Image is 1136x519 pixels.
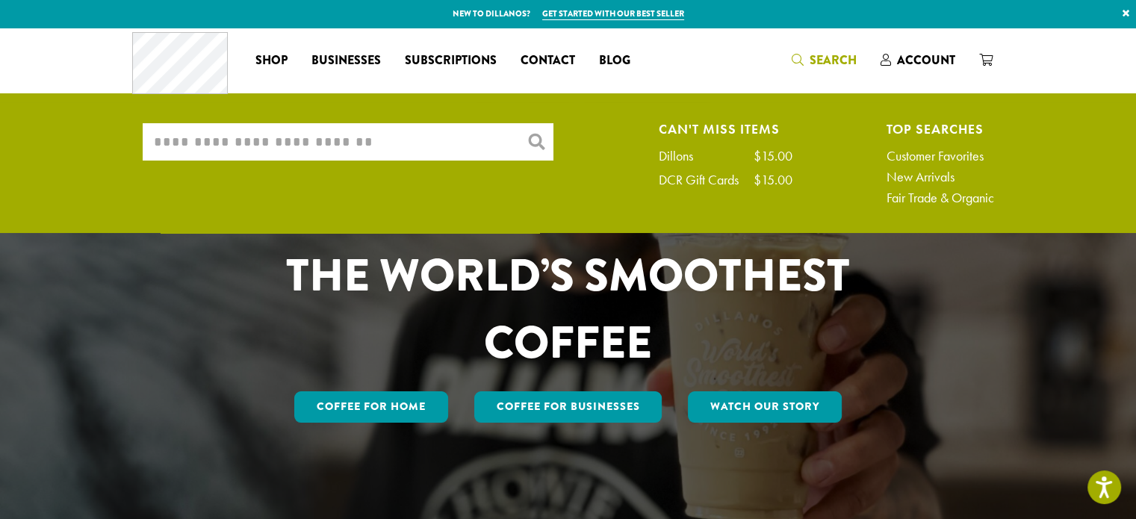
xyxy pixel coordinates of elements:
h4: Top Searches [887,123,994,134]
a: Fair Trade & Organic [887,191,994,205]
a: Coffee for Home [294,391,448,423]
a: Coffee For Businesses [474,391,662,423]
a: Search [780,48,869,72]
a: Get started with our best seller [542,7,684,20]
span: Shop [255,52,288,70]
span: Search [810,52,857,69]
h4: Can't Miss Items [659,123,792,134]
div: $15.00 [754,173,792,187]
span: Blog [599,52,630,70]
span: Businesses [311,52,381,70]
div: $15.00 [754,149,792,163]
a: Customer Favorites [887,149,994,163]
span: Subscriptions [405,52,497,70]
a: Shop [243,49,299,72]
span: Contact [521,52,575,70]
a: New Arrivals [887,170,994,184]
span: Account [897,52,955,69]
div: DCR Gift Cards [659,173,754,187]
h1: CELEBRATING 33 YEARS OF THE WORLD’S SMOOTHEST COFFEE [240,175,896,376]
div: Dillons [659,149,708,163]
a: Watch Our Story [688,391,842,423]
